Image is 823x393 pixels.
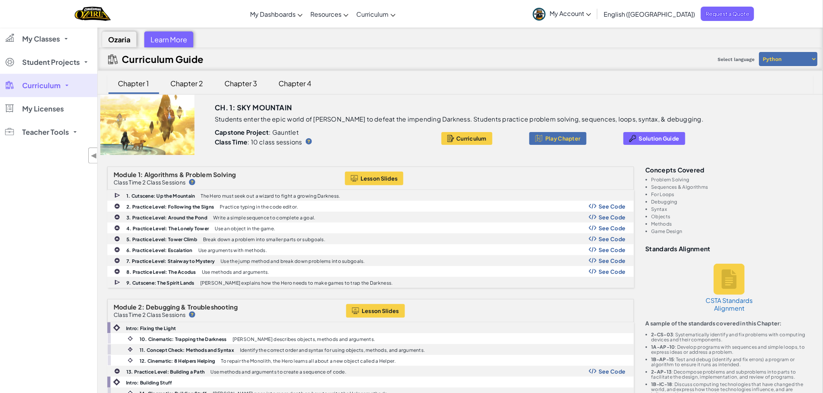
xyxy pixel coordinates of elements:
span: Teacher Tools [22,129,69,136]
li: Objects [651,214,813,219]
img: IconCinematic.svg [127,357,134,364]
span: 2: [138,303,145,311]
p: : Gauntlet [215,129,423,136]
li: Methods [651,221,813,226]
img: IconCinematic.svg [127,335,134,342]
span: My Dashboards [250,10,296,18]
img: IconPracticeLevel.svg [114,236,120,242]
img: avatar [533,8,546,21]
a: Resources [306,3,352,24]
p: Use the jump method and break down problems into subgoals. [221,259,365,264]
p: Practice typing in the code editor. [220,204,298,209]
div: Ozaria [102,31,137,47]
li: For Loops [651,192,813,197]
a: Request a Quote [701,7,754,21]
span: See Code [599,214,626,220]
a: 4. Practice Level: The Lonely Tower Use an object in the game. Show Code Logo See Code [107,223,634,233]
img: IconIntro.svg [113,324,120,331]
span: Solution Guide [639,135,679,141]
button: Play Chapter [529,132,586,145]
b: 1. Cutscene: Up the Mountain [126,193,195,199]
div: Chapter 3 [217,74,265,92]
b: Intro: Fixing the Light [126,325,176,331]
b: Class Time [215,138,247,146]
b: Capstone Project [215,128,269,136]
a: 12. Cinematic: 8 Helpers Helping To repair the Monolith, the Hero learns all about a new object c... [107,355,634,366]
li: : Systematically identify and fix problems with computing devices and their components. [651,332,813,342]
b: 1B-IC-18 [651,381,672,387]
a: 8. Practice Level: The Acodus Use methods and arguments. Show Code Logo See Code [107,266,634,277]
img: Show Code Logo [589,225,597,231]
a: 9. Cutscene: The Spirit Lands [PERSON_NAME] explains how the Hero needs to make games to trap the... [107,277,634,288]
span: See Code [599,368,626,374]
img: Home [75,6,111,22]
img: IconPracticeLevel.svg [114,368,120,374]
span: English ([GEOGRAPHIC_DATA]) [604,10,695,18]
img: IconCurriculumGuide.svg [108,54,118,64]
b: 5. Practice Level: Tower Climb [126,236,197,242]
b: 13. Practice Level: Building a Path [126,369,205,375]
button: Solution Guide [623,132,685,145]
button: Lesson Slides [346,304,405,318]
a: 2. Practice Level: Following the Signs Practice typing in the code editor. Show Code Logo See Code [107,201,634,212]
span: See Code [599,203,626,209]
img: IconHint.svg [189,179,195,185]
li: Debugging [651,199,813,204]
img: Show Code Logo [589,258,597,263]
p: [PERSON_NAME] explains how the Hero needs to make games to trap the Darkness. [200,280,393,285]
button: Curriculum [441,132,492,145]
img: IconIntro.svg [113,379,120,386]
b: 4. Practice Level: The Lonely Tower [126,226,209,231]
a: Lesson Slides [345,172,404,185]
b: 8. Practice Level: The Acodus [126,269,196,275]
span: See Code [599,236,626,242]
img: IconPracticeLevel.svg [114,214,120,220]
img: IconHint.svg [306,138,312,144]
p: : 10 class sessions [215,138,302,146]
img: IconPracticeLevel.svg [114,203,120,209]
img: IconHint.svg [189,311,195,318]
img: Show Code Logo [589,369,597,374]
a: 10. Cinematic: Trapping the Darkness [PERSON_NAME] describes objects, methods and arguments. [107,333,634,344]
a: 5. Practice Level: Tower Climb Break down a problem into smaller parts or subgoals. Show Code Log... [107,233,634,244]
img: Show Code Logo [589,247,597,252]
h3: Ch. 1: Sky Mountain [215,102,292,113]
b: 7. Practice Level: Stairway to Mystery [126,258,215,264]
p: Class Time 2 Class Sessions [114,179,186,185]
span: Curriculum [22,82,61,89]
b: 2-AP-13 [651,369,672,375]
span: Lesson Slides [362,308,399,314]
div: Chapter 2 [163,74,211,92]
img: IconPracticeLevel.svg [114,268,120,275]
img: IconPracticeLevel.svg [114,247,120,253]
img: IconInteractive.svg [127,346,134,353]
span: See Code [599,247,626,253]
a: 7. Practice Level: Stairway to Mystery Use the jump method and break down problems into subgoals.... [107,255,634,266]
span: Curriculum [456,135,487,141]
li: Problem Solving [651,177,813,182]
b: 2. Practice Level: Following the Signs [126,204,214,210]
b: Intro: Building Stuff [126,380,172,386]
a: 13. Practice Level: Building a Path Use methods and arguments to create a sequence of code. Show ... [107,366,634,377]
span: See Code [599,257,626,264]
img: IconCutscene.svg [114,192,121,199]
div: Chapter 1 [110,74,157,92]
b: 1A-AP-10 [651,344,675,350]
img: IconCutscene.svg [114,279,121,286]
b: 2-CS-03 [651,332,673,337]
span: Debugging & Troubleshooting [146,303,238,311]
b: 11. Concept Check: Methods and Syntax [140,347,234,353]
h3: Concepts covered [646,167,813,173]
p: Use methods and arguments to create a sequence of code. [210,369,346,374]
span: ◀ [91,150,97,161]
div: Chapter 4 [271,74,319,92]
a: 1. Cutscene: Up the Mountain The Hero must seek out a wizard to fight a growing Darkness. [107,190,634,201]
a: Ozaria by CodeCombat logo [75,6,111,22]
p: To repair the Monolith, the Hero learns all about a new object called a Helper. [221,358,396,363]
b: 9. Cutscene: The Spirit Lands [126,280,194,286]
p: The Hero must seek out a wizard to fight a growing Darkness. [201,193,340,198]
span: Play Chapter [545,135,580,141]
a: CSTA Standards Alignment [700,256,758,320]
a: Curriculum [352,3,399,24]
span: See Code [599,268,626,275]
